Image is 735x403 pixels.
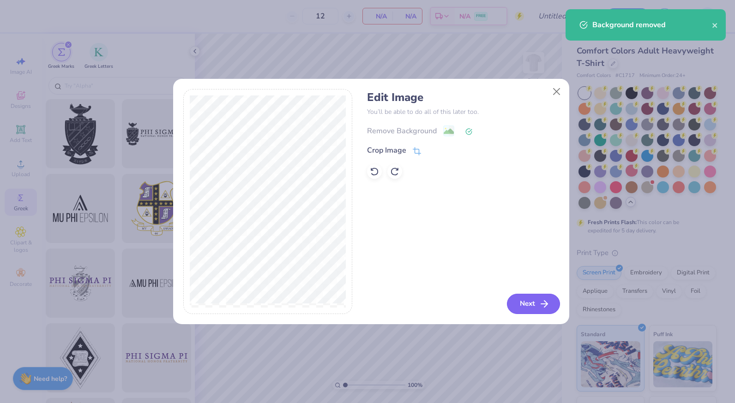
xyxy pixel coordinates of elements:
p: You’ll be able to do all of this later too. [367,107,559,117]
div: Background removed [592,19,712,30]
button: Close [548,83,565,100]
div: Crop Image [367,145,406,156]
button: Next [507,294,560,314]
h4: Edit Image [367,91,559,104]
button: close [712,19,718,30]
